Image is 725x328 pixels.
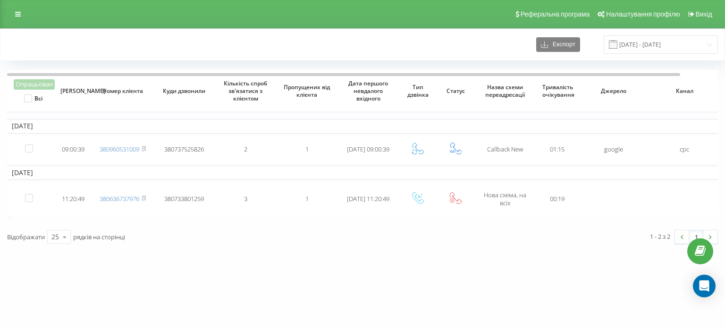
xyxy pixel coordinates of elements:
[693,275,716,297] div: Open Intercom Messenger
[347,194,389,203] span: [DATE] 11:20:49
[657,87,712,95] span: Канал
[73,233,125,241] span: рядків на сторінці
[51,232,59,242] div: 25
[536,135,578,164] td: 01:15
[244,194,247,203] span: 3
[548,41,575,48] span: Експорт
[578,135,649,164] td: google
[405,84,430,98] span: Тип дзвінка
[650,232,670,241] div: 1 - 2 з 2
[54,182,92,216] td: 11:20:49
[100,194,139,203] a: 380636737976
[474,182,536,216] td: Нова схема, на всіх
[689,230,703,244] a: 1
[24,94,42,102] label: Всі
[521,10,590,18] span: Реферальна програма
[305,194,309,203] span: 1
[100,87,146,95] span: Номер клієнта
[244,145,247,153] span: 2
[482,84,529,98] span: Назва схеми переадресації
[305,145,309,153] span: 1
[284,84,330,98] span: Пропущених від клієнта
[586,87,641,95] span: Джерело
[443,87,468,95] span: Статус
[161,87,208,95] span: Куди дзвонили
[222,80,269,102] span: Кількість спроб зв'язатися з клієнтом
[649,135,720,164] td: cpc
[474,135,536,164] td: Сallback New
[60,87,86,95] span: [PERSON_NAME]
[164,145,204,153] span: 380737525826
[536,182,578,216] td: 00:19
[100,145,139,153] a: 380960531009
[345,80,392,102] span: Дата першого невдалого вхідного
[54,135,92,164] td: 09:00:39
[536,37,580,52] button: Експорт
[164,194,204,203] span: 380733801259
[542,84,572,98] span: Тривалість очікування
[606,10,680,18] span: Налаштування профілю
[7,233,45,241] span: Відображати
[347,145,389,153] span: [DATE] 09:00:39
[696,10,712,18] span: Вихід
